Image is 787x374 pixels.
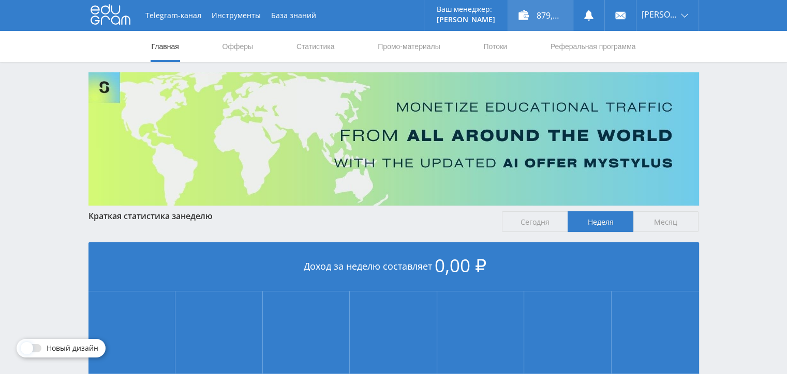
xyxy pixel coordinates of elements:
[88,242,699,291] div: Доход за неделю составляет
[633,211,699,232] span: Месяц
[221,31,255,62] a: Офферы
[435,253,486,277] span: 0,00 ₽
[88,211,492,221] div: Краткая статистика за
[437,5,495,13] p: Ваш менеджер:
[482,31,508,62] a: Потоки
[437,15,495,24] p: [PERSON_NAME]
[568,211,633,232] span: Неделя
[502,211,568,232] span: Сегодня
[295,31,336,62] a: Статистика
[151,31,180,62] a: Главная
[377,31,441,62] a: Промо-материалы
[47,344,98,352] span: Новый дизайн
[642,10,678,19] span: [PERSON_NAME]
[88,72,699,206] img: Banner
[550,31,637,62] a: Реферальная программа
[181,210,213,222] span: неделю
